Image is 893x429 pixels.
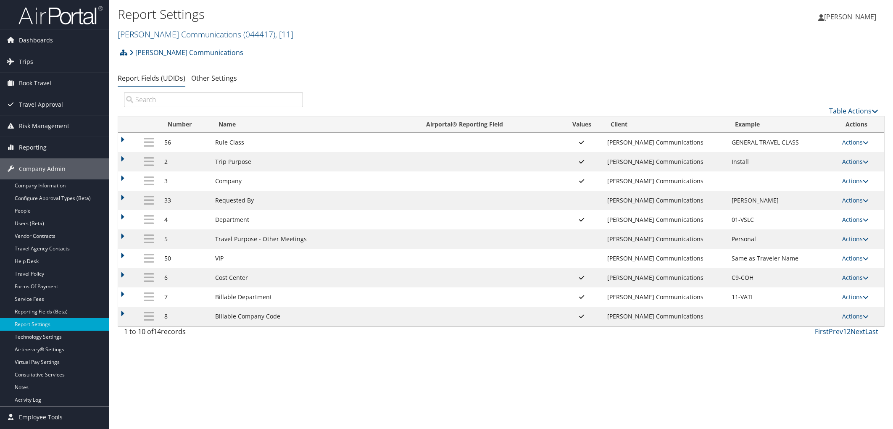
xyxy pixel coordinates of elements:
[19,116,69,137] span: Risk Management
[19,94,63,115] span: Travel Approval
[603,307,727,326] td: [PERSON_NAME] Communications
[19,158,66,179] span: Company Admin
[842,235,869,243] a: Actions
[211,229,419,249] td: Travel Purpose - Other Meetings
[603,171,727,191] td: [PERSON_NAME] Communications
[727,116,838,133] th: Example
[727,133,838,152] td: GENERAL TRAVEL CLASS
[138,116,160,133] th: : activate to sort column descending
[211,249,419,268] td: VIP
[118,29,293,40] a: [PERSON_NAME] Communications
[603,133,727,152] td: [PERSON_NAME] Communications
[843,327,847,336] a: 1
[842,254,869,262] a: Actions
[603,287,727,307] td: [PERSON_NAME] Communications
[842,196,869,204] a: Actions
[603,249,727,268] td: [PERSON_NAME] Communications
[727,210,838,229] td: 01-VSLC
[727,249,838,268] td: Same as Traveler Name
[561,116,603,133] th: Values
[842,158,869,166] a: Actions
[603,210,727,229] td: [PERSON_NAME] Communications
[153,327,161,336] span: 14
[211,307,419,326] td: Billable Company Code
[211,116,419,133] th: Name
[160,307,211,326] td: 8
[838,116,884,133] th: Actions
[851,327,865,336] a: Next
[129,44,243,61] a: [PERSON_NAME] Communications
[211,268,419,287] td: Cost Center
[160,287,211,307] td: 7
[19,30,53,51] span: Dashboards
[727,152,838,171] td: Install
[19,73,51,94] span: Book Travel
[842,177,869,185] a: Actions
[160,249,211,268] td: 50
[603,268,727,287] td: [PERSON_NAME] Communications
[19,51,33,72] span: Trips
[124,92,303,107] input: Search
[160,268,211,287] td: 6
[842,312,869,320] a: Actions
[419,116,561,133] th: Airportal&reg; Reporting Field
[727,287,838,307] td: 11-VATL
[275,29,293,40] span: , [ 11 ]
[818,4,885,29] a: [PERSON_NAME]
[160,116,211,133] th: Number
[160,152,211,171] td: 2
[842,274,869,282] a: Actions
[160,210,211,229] td: 4
[211,191,419,210] td: Requested By
[842,293,869,301] a: Actions
[160,191,211,210] td: 33
[118,74,185,83] a: Report Fields (UDIDs)
[211,287,419,307] td: Billable Department
[191,74,237,83] a: Other Settings
[603,191,727,210] td: [PERSON_NAME] Communications
[211,171,419,191] td: Company
[211,133,419,152] td: Rule Class
[124,326,303,341] div: 1 to 10 of records
[842,216,869,224] a: Actions
[727,229,838,249] td: Personal
[865,327,878,336] a: Last
[211,152,419,171] td: Trip Purpose
[842,138,869,146] a: Actions
[603,116,727,133] th: Client
[118,5,629,23] h1: Report Settings
[847,327,851,336] a: 2
[727,268,838,287] td: C9-COH
[243,29,275,40] span: ( 044417 )
[603,152,727,171] td: [PERSON_NAME] Communications
[160,133,211,152] td: 56
[829,327,843,336] a: Prev
[19,137,47,158] span: Reporting
[815,327,829,336] a: First
[824,12,876,21] span: [PERSON_NAME]
[160,229,211,249] td: 5
[160,171,211,191] td: 3
[603,229,727,249] td: [PERSON_NAME] Communications
[829,106,878,116] a: Table Actions
[19,407,63,428] span: Employee Tools
[18,5,103,25] img: airportal-logo.png
[211,210,419,229] td: Department
[727,191,838,210] td: [PERSON_NAME]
